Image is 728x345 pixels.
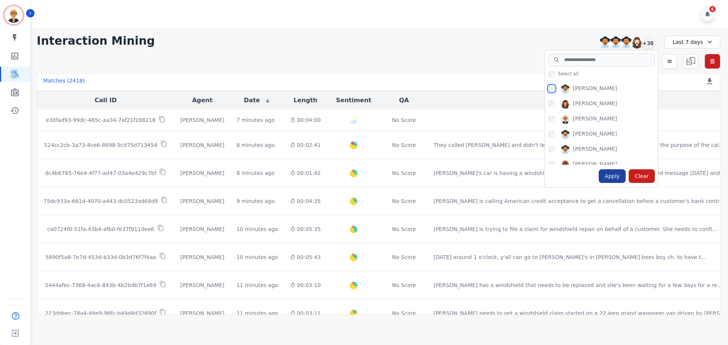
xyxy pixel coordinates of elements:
div: No Score [392,225,416,233]
p: e30fad93-99dc-485c-aa34-7af21f288218 [46,116,155,124]
div: They called [PERSON_NAME] and didn't leave a voicemail, so she doesn't know what the purpose of t... [433,141,724,149]
button: Sentiment [336,96,371,105]
div: No Score [392,253,416,261]
div: [PERSON_NAME] [180,169,224,177]
div: 00:01:42 [290,169,321,177]
img: Bordered avatar [5,6,23,24]
div: 10 minutes ago [237,253,278,261]
div: [PERSON_NAME] [180,141,224,149]
div: 11 minutes ago [237,309,278,317]
p: 524cc2cb-3a73-4ce6-8698-5cd75d713454 [44,141,157,149]
div: [PERSON_NAME] has a windshield that needs to be replaced and she's been waiting for a few days fo... [433,281,722,289]
div: [PERSON_NAME] [180,225,224,233]
div: [PERSON_NAME] [180,309,224,317]
div: No Score [392,169,416,177]
button: QA [399,96,409,105]
p: dc4b6785-76e4-4f77-ad47-03a4e429c7bf [45,169,157,177]
div: [PERSON_NAME] [573,115,617,124]
div: Last 7 days [664,36,720,48]
p: 5444afec-7368-4ac6-843b-4b2bdb7f1e69 [45,281,157,289]
div: [PERSON_NAME] is trying to file a claim for windshield repair on behalf of a customer. She needs ... [433,225,717,233]
div: [PERSON_NAME] [573,145,617,154]
div: 00:04:35 [290,197,321,205]
div: Apply [599,169,626,183]
div: 00:04:00 [290,116,321,124]
div: 00:02:41 [290,141,321,149]
div: No Score [392,281,416,289]
div: [PERSON_NAME] [573,160,617,169]
div: [PERSON_NAME] [180,281,224,289]
div: No Score [392,309,416,317]
div: Matches ( 2418 ) [43,77,85,87]
div: 10 minutes ago [237,225,278,233]
h1: Interaction Mining [37,34,155,48]
div: [PERSON_NAME] [573,84,617,94]
div: 00:05:35 [290,225,321,233]
div: [PERSON_NAME] [180,197,224,205]
div: 7 minutes ago [237,116,275,124]
div: 8 minutes ago [237,169,275,177]
p: 223ddeec-78a4-49e9-96fc-b49d4d32690f [45,309,157,317]
button: Call ID [94,96,116,105]
div: 00:03:10 [290,281,321,289]
div: +38 [642,36,654,49]
button: Date [244,96,271,105]
div: No Score [392,141,416,149]
div: Clear [629,169,655,183]
button: Length [293,96,317,105]
p: 75dc933a-661d-4070-a443-dc0523ad68d9 [44,197,158,205]
div: 8 minutes ago [237,141,275,149]
p: ca0724f0-51fa-43b4-afb0-fe37f911dee6 [47,225,154,233]
div: [DATE] around 1 o'clock, y'all can go to [PERSON_NAME]'s in [PERSON_NAME] bees boy ch. to have t ... [433,253,706,261]
div: No Score [392,116,416,124]
div: 11 minutes ago [237,281,278,289]
div: [PERSON_NAME] [180,253,224,261]
div: 00:03:11 [290,309,321,317]
button: Agent [192,96,213,105]
div: 6 [709,6,715,12]
div: 00:05:43 [290,253,321,261]
div: 9 minutes ago [237,197,275,205]
p: 5890f5a8-7e7d-453d-b33d-0b3d76f7f4aa [45,253,156,261]
div: No Score [392,197,416,205]
div: [PERSON_NAME] [180,116,224,124]
div: [PERSON_NAME] [573,130,617,139]
div: [PERSON_NAME] [573,100,617,109]
span: Select all [558,71,579,77]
